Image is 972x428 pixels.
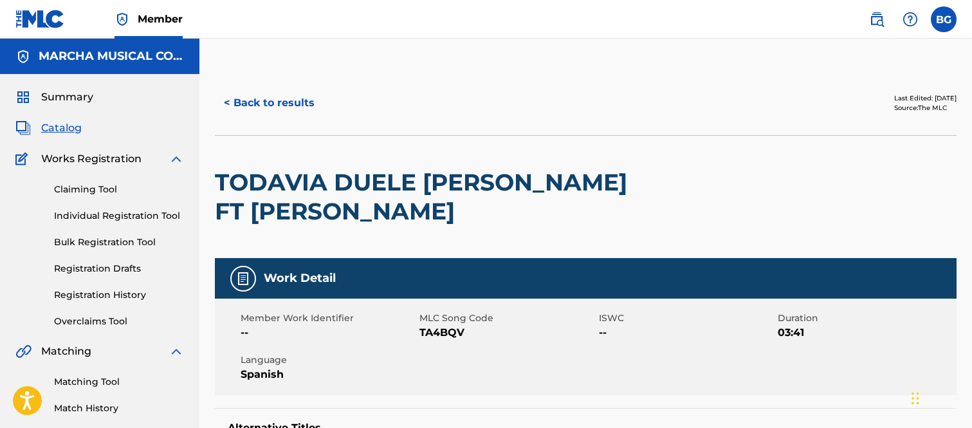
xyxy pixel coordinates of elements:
[894,103,957,113] div: Source: The MLC
[54,183,184,196] a: Claiming Tool
[931,6,957,32] div: User Menu
[54,209,184,223] a: Individual Registration Tool
[41,151,142,167] span: Works Registration
[54,262,184,275] a: Registration Drafts
[908,366,972,428] iframe: Chat Widget
[15,89,93,105] a: SummarySummary
[138,12,183,26] span: Member
[894,93,957,103] div: Last Edited: [DATE]
[41,344,91,359] span: Matching
[15,120,82,136] a: CatalogCatalog
[778,325,953,340] span: 03:41
[241,312,416,325] span: Member Work Identifier
[419,325,595,340] span: TA4BQV
[54,315,184,328] a: Overclaims Tool
[54,402,184,415] a: Match History
[864,6,890,32] a: Public Search
[115,12,130,27] img: Top Rightsholder
[41,120,82,136] span: Catalog
[599,312,775,325] span: ISWC
[241,353,416,367] span: Language
[54,288,184,302] a: Registration History
[241,367,416,382] span: Spanish
[15,89,31,105] img: Summary
[869,12,885,27] img: search
[908,366,972,428] div: Widget de chat
[169,151,184,167] img: expand
[264,271,336,286] h5: Work Detail
[778,312,953,325] span: Duration
[241,325,416,340] span: --
[599,325,775,340] span: --
[235,271,251,286] img: Work Detail
[54,236,184,249] a: Bulk Registration Tool
[169,344,184,359] img: expand
[15,49,31,64] img: Accounts
[39,49,184,64] h5: MARCHA MUSICAL CORP.
[897,6,923,32] div: Help
[15,151,32,167] img: Works Registration
[912,379,919,418] div: Arrastrar
[936,259,972,363] iframe: Resource Center
[215,168,660,226] h2: TODAVIA DUELE [PERSON_NAME] FT [PERSON_NAME]
[41,89,93,105] span: Summary
[419,312,595,325] span: MLC Song Code
[15,344,32,359] img: Matching
[15,10,65,28] img: MLC Logo
[215,87,324,119] button: < Back to results
[15,120,31,136] img: Catalog
[903,12,918,27] img: help
[54,375,184,389] a: Matching Tool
